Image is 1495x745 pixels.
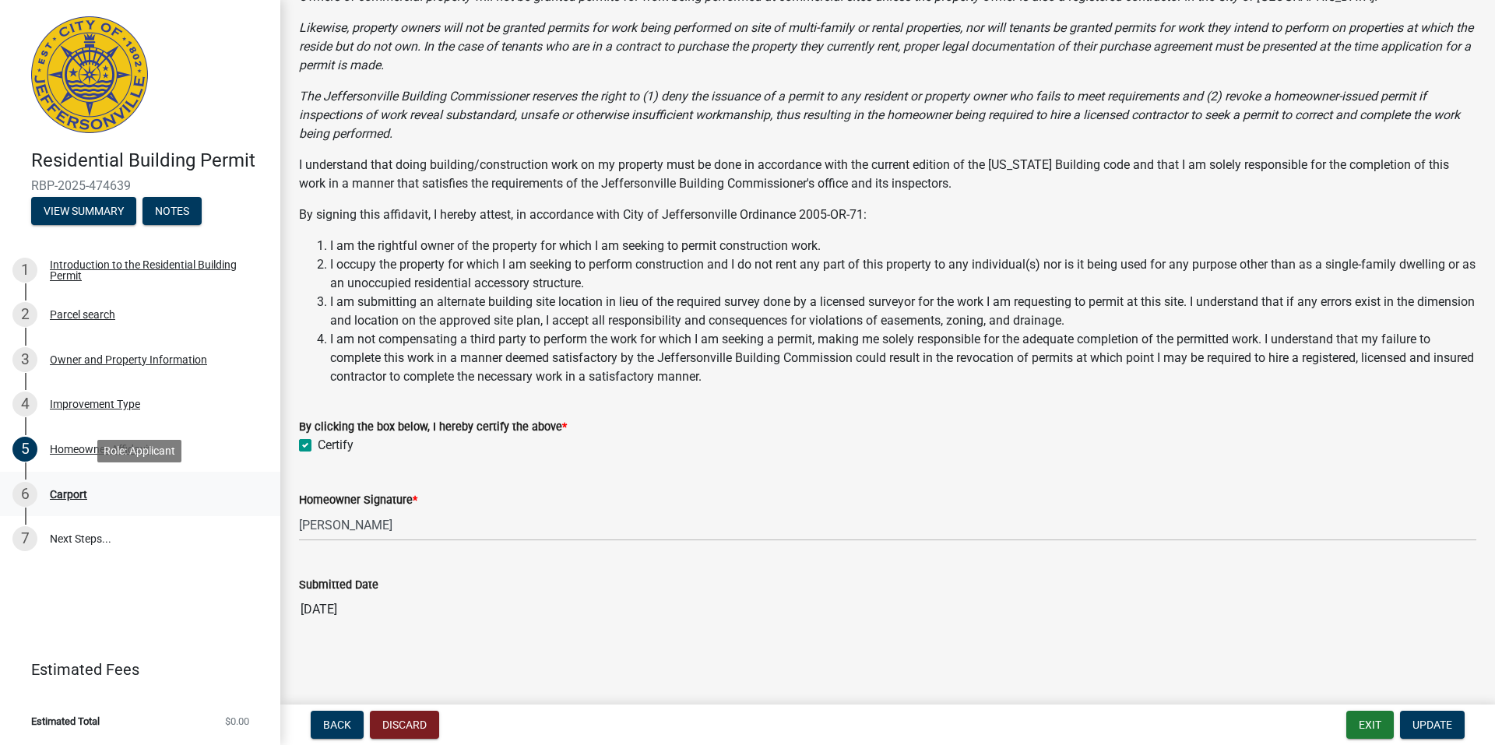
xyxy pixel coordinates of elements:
[1412,719,1452,731] span: Update
[31,197,136,225] button: View Summary
[12,482,37,507] div: 6
[299,206,1476,224] p: By signing this affidavit, I hereby attest, in accordance with City of Jeffersonville Ordinance 2...
[12,526,37,551] div: 7
[142,197,202,225] button: Notes
[31,16,148,133] img: City of Jeffersonville, Indiana
[299,580,378,591] label: Submitted Date
[330,293,1476,330] li: I am submitting an alternate building site location in lieu of the required survey done by a lice...
[12,258,37,283] div: 1
[31,149,268,172] h4: Residential Building Permit
[12,654,255,685] a: Estimated Fees
[50,259,255,281] div: Introduction to the Residential Building Permit
[50,489,87,500] div: Carport
[370,711,439,739] button: Discard
[299,495,417,506] label: Homeowner Signature
[50,354,207,365] div: Owner and Property Information
[50,399,140,409] div: Improvement Type
[50,444,152,455] div: Homeowner Affidavit
[12,437,37,462] div: 5
[12,347,37,372] div: 3
[12,392,37,416] div: 4
[299,422,567,433] label: By clicking the box below, I hereby certify the above
[142,206,202,218] wm-modal-confirm: Notes
[299,89,1460,141] i: The Jeffersonville Building Commissioner reserves the right to (1) deny the issuance of a permit ...
[31,716,100,726] span: Estimated Total
[97,440,181,462] div: Role: Applicant
[31,206,136,218] wm-modal-confirm: Summary
[323,719,351,731] span: Back
[31,178,249,193] span: RBP-2025-474639
[330,330,1476,386] li: I am not compensating a third party to perform the work for which I am seeking a permit, making m...
[318,436,354,455] label: Certify
[12,302,37,327] div: 2
[299,20,1473,72] i: Likewise, property owners will not be granted permits for work being performed on site of multi-f...
[330,237,1476,255] li: I am the rightful owner of the property for which I am seeking to permit construction work.
[1400,711,1465,739] button: Update
[1346,711,1394,739] button: Exit
[330,255,1476,293] li: I occupy the property for which I am seeking to perform construction and I do not rent any part o...
[225,716,249,726] span: $0.00
[299,156,1476,193] p: I understand that doing building/construction work on my property must be done in accordance with...
[311,711,364,739] button: Back
[50,309,115,320] div: Parcel search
